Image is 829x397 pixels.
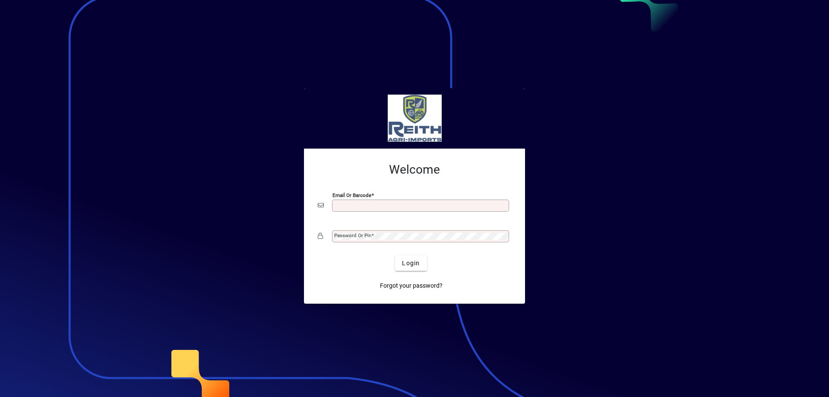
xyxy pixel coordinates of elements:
a: Forgot your password? [377,278,446,293]
span: Forgot your password? [380,281,443,290]
button: Login [395,255,427,271]
mat-label: Password or Pin [334,232,371,238]
h2: Welcome [318,162,511,177]
span: Login [402,259,420,268]
mat-label: Email or Barcode [332,192,371,198]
